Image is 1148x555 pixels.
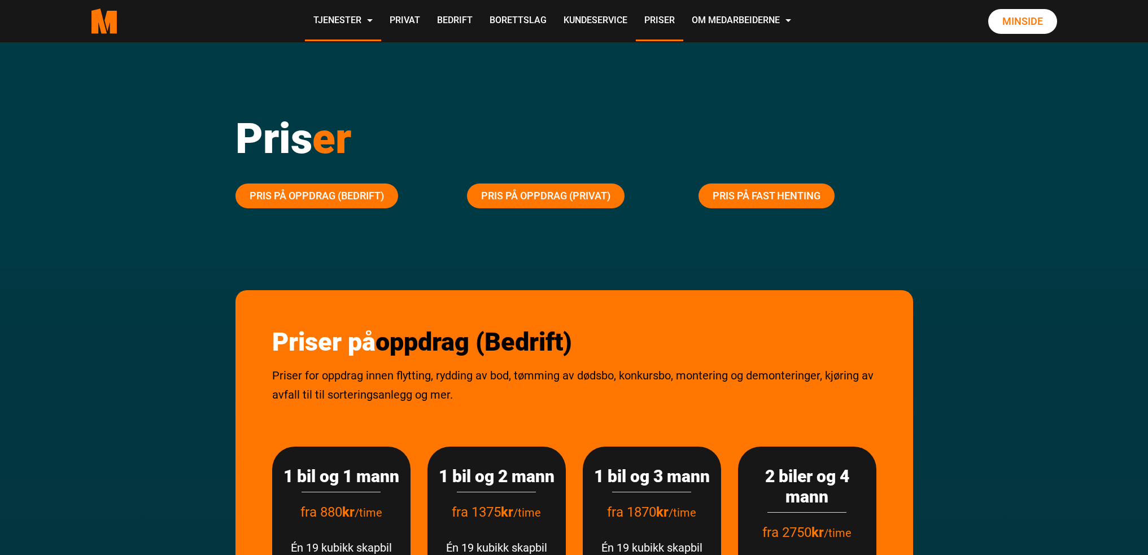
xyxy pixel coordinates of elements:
[376,327,572,357] span: oppdrag (Bedrift)
[636,1,683,41] a: Priser
[467,183,625,208] a: Pris på oppdrag (Privat)
[656,504,669,520] strong: kr
[594,466,710,487] h3: 1 bil og 3 mann
[669,506,696,519] span: /time
[381,1,429,41] a: Privat
[481,1,555,41] a: Borettslag
[501,504,513,520] strong: kr
[811,525,824,540] strong: kr
[300,504,355,520] span: fra 880
[699,183,835,208] a: Pris på fast henting
[452,504,513,520] span: fra 1375
[555,1,636,41] a: Kundeservice
[513,506,541,519] span: /time
[439,466,555,487] h3: 1 bil og 2 mann
[824,526,852,540] span: /time
[235,183,398,208] a: Pris på oppdrag (Bedrift)
[342,504,355,520] strong: kr
[312,113,351,163] span: er
[272,369,874,401] span: Priser for oppdrag innen flytting, rydding av bod, tømming av dødsbo, konkursbo, montering og dem...
[355,506,382,519] span: /time
[429,1,481,41] a: Bedrift
[283,466,399,487] h3: 1 bil og 1 mann
[988,9,1057,34] a: Minside
[749,466,865,507] h3: 2 biler og 4 mann
[235,113,913,164] h1: Pris
[683,1,800,41] a: Om Medarbeiderne
[272,327,876,357] h2: Priser på
[762,525,824,540] span: fra 2750
[305,1,381,41] a: Tjenester
[607,504,669,520] span: fra 1870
